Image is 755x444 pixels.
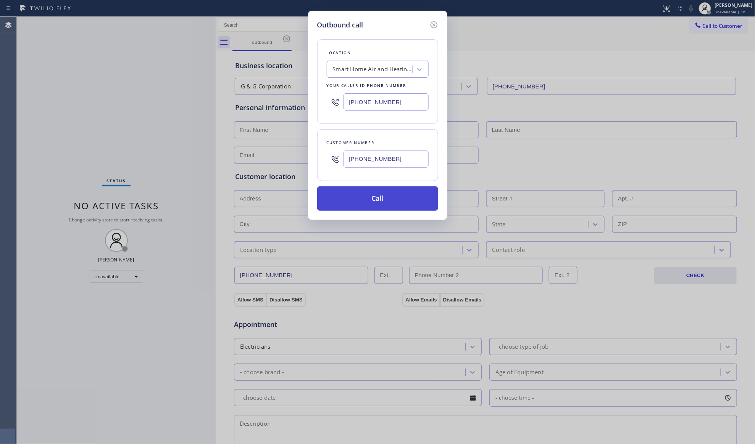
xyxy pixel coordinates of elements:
[317,20,363,30] h5: Outbound call
[344,151,429,168] input: (123) 456-7890
[333,65,413,74] div: Smart Home Air and Heating Torrance
[344,93,429,111] input: (123) 456-7890
[317,186,438,211] button: Call
[327,139,429,147] div: Customer number
[327,82,429,90] div: Your caller id phone number
[327,49,429,57] div: Location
